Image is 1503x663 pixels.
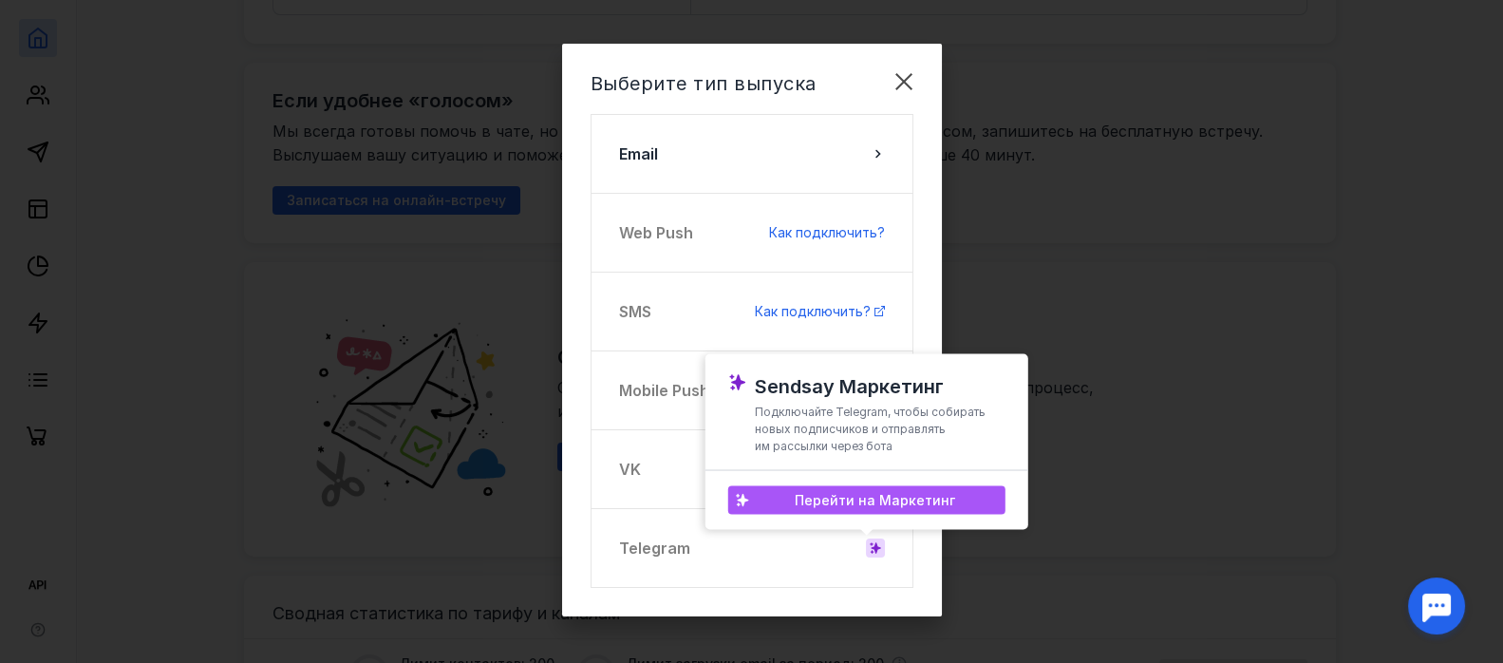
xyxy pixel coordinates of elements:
[795,492,955,508] span: Перейти на Маркетинг
[755,302,885,321] a: Как подключить?
[769,224,885,240] span: Как подключить?
[755,303,871,319] span: Как подключить?
[619,142,658,165] span: Email
[591,114,913,194] button: Email
[755,374,944,397] span: Sendsay Маркетинг
[728,485,1005,514] a: Перейти на Маркетинг
[769,223,885,242] a: Как подключить?
[755,404,986,452] span: Подключайте Telegram, чтобы собирать новых подписчиков и отправлять им рассылки через бота
[591,72,817,95] span: Выберите тип выпуска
